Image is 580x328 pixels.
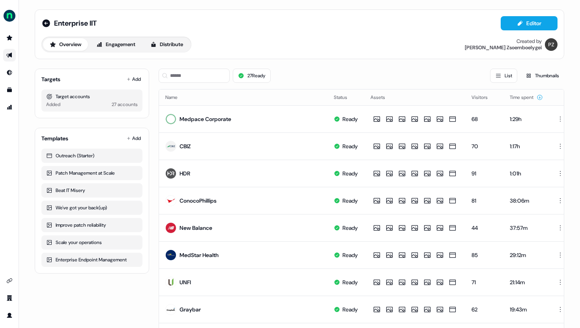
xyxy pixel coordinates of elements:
[501,16,558,30] button: Editor
[516,38,542,45] div: Created by
[471,197,497,205] div: 81
[180,142,191,150] div: CBIZ
[180,170,190,177] div: HDR
[165,90,187,104] button: Name
[510,251,543,259] div: 29:12m
[471,90,497,104] button: Visitors
[46,221,138,229] div: Improve patch reliability
[3,292,16,304] a: Go to team
[342,278,358,286] div: Ready
[334,90,357,104] button: Status
[545,38,558,51] img: Petra
[46,239,138,246] div: Scale your operations
[180,278,191,286] div: UNFI
[520,69,564,83] button: Thumbnails
[46,256,138,264] div: Enterprise Endpoint Management
[180,197,217,205] div: ConocoPhillips
[46,152,138,160] div: Outreach (Starter)
[46,169,138,177] div: Patch Management at Scale
[41,75,60,83] div: Targets
[510,197,543,205] div: 38:06m
[342,170,358,177] div: Ready
[510,306,543,313] div: 19:43m
[41,134,68,142] div: Templates
[180,251,219,259] div: MedStar Health
[3,101,16,114] a: Go to attribution
[125,133,142,144] button: Add
[125,74,142,85] button: Add
[471,306,497,313] div: 62
[465,45,542,51] div: [PERSON_NAME] Zsoemboelygei
[342,197,358,205] div: Ready
[46,186,138,194] div: Beat IT Misery
[43,38,88,51] button: Overview
[3,49,16,61] a: Go to outbound experience
[3,84,16,96] a: Go to templates
[501,20,558,28] a: Editor
[490,69,517,83] button: List
[471,251,497,259] div: 85
[180,224,212,232] div: New Balance
[510,115,543,123] div: 1:29h
[144,38,190,51] button: Distribute
[46,204,138,212] div: We've got your back(up)
[510,278,543,286] div: 21:14m
[342,306,358,313] div: Ready
[3,274,16,287] a: Go to integrations
[342,142,358,150] div: Ready
[342,115,358,123] div: Ready
[180,115,231,123] div: Medpace Corporate
[46,93,138,101] div: Target accounts
[510,142,543,150] div: 1:17h
[3,309,16,322] a: Go to profile
[3,66,16,79] a: Go to Inbound
[112,101,138,108] div: 27 accounts
[90,38,142,51] button: Engagement
[233,69,271,83] button: 27Ready
[510,90,543,104] button: Time spent
[54,19,97,28] span: Enterprise IIT
[3,32,16,44] a: Go to prospects
[471,170,497,177] div: 91
[342,251,358,259] div: Ready
[46,101,60,108] div: Added
[471,115,497,123] div: 68
[471,224,497,232] div: 44
[180,306,201,313] div: Graybar
[510,224,543,232] div: 37:57m
[364,89,465,105] th: Assets
[471,142,497,150] div: 70
[342,224,358,232] div: Ready
[510,170,543,177] div: 1:01h
[471,278,497,286] div: 71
